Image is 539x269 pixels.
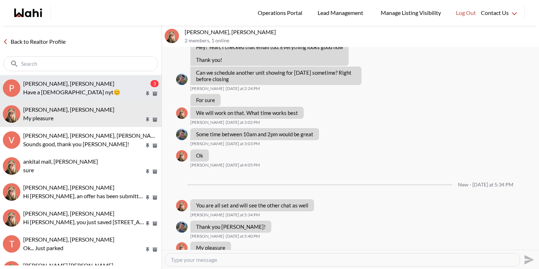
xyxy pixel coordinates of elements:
[258,8,305,17] span: Operations Portal
[3,209,20,227] img: R
[165,29,179,43] img: V
[196,44,343,50] p: Hey! Yeah, I checked that email too. Everything looks good now
[23,140,144,148] p: Sounds good, thank you [PERSON_NAME]!
[190,212,224,218] span: [PERSON_NAME]
[226,120,260,125] time: 2025-10-06T19:02:28.737Z
[226,86,260,91] time: 2025-10-06T18:24:11.629Z
[176,150,188,162] img: B
[23,236,114,243] span: [PERSON_NAME], [PERSON_NAME]
[14,9,42,17] a: Wahi homepage
[176,107,188,119] img: B
[23,192,144,200] p: Hi [PERSON_NAME], an offer has been submitted for [STREET_ADDRESS]. If you’re still interested in...
[190,233,224,239] span: [PERSON_NAME]
[151,247,159,253] button: Archive
[23,210,114,217] span: [PERSON_NAME], [PERSON_NAME]
[176,242,188,254] div: Barbara Funt
[151,195,159,201] button: Archive
[176,129,188,140] img: V
[226,162,260,168] time: 2025-10-06T20:05:06.549Z
[176,242,188,254] img: B
[176,129,188,140] div: Volodymyr Vozniak
[196,223,266,230] p: Thank you [PERSON_NAME]!
[144,91,151,97] button: Pin
[23,106,114,113] span: [PERSON_NAME], [PERSON_NAME]
[21,60,142,67] input: Search
[23,80,114,87] span: [PERSON_NAME], [PERSON_NAME]
[144,195,151,201] button: Pin
[23,114,144,122] p: My pleasure
[196,110,298,116] p: We will work on that. What time works best
[3,105,20,123] div: Volodymyr Vozniak, Barb
[185,38,536,44] p: 2 members , 1 online
[226,141,260,147] time: 2025-10-06T19:03:56.267Z
[3,79,20,97] div: P
[196,202,308,209] p: You are all set and will see the other chat as well
[196,131,313,137] p: Some time between 10am and 2pm would be great
[318,8,366,17] span: Lead Management
[3,183,20,201] img: V
[151,169,159,175] button: Archive
[144,221,151,227] button: Pin
[150,80,159,87] div: 3
[151,117,159,123] button: Archive
[144,247,151,253] button: Pin
[151,221,159,227] button: Archive
[190,86,224,91] span: [PERSON_NAME]
[3,209,20,227] div: Raisa Rahim, Barbara
[196,57,343,63] p: Thank you!
[379,8,443,17] span: Manage Listing Visibility
[196,244,225,251] p: My pleasure
[151,91,159,97] button: Archive
[190,162,224,168] span: [PERSON_NAME]
[176,107,188,119] div: Barbara Funt
[23,132,208,139] span: [PERSON_NAME], [PERSON_NAME], [PERSON_NAME], [PERSON_NAME]
[3,235,20,253] div: t
[176,150,188,162] div: Barbara Funt
[176,221,188,233] div: Volodymyr Vozniak
[226,212,260,218] time: 2025-10-06T21:34:23.845Z
[190,120,224,125] span: [PERSON_NAME]
[151,143,159,149] button: Archive
[23,218,144,226] p: Hi [PERSON_NAME], you just saved [STREET_ADDRESS]. Would you like to book a showing or receive mo...
[144,143,151,149] button: Pin
[144,169,151,175] button: Pin
[23,166,144,174] p: sure
[185,28,536,36] p: [PERSON_NAME], [PERSON_NAME]
[456,8,476,17] span: Log Out
[196,97,215,103] p: For sure
[176,221,188,233] img: V
[23,158,98,165] span: ankital mall, [PERSON_NAME]
[176,74,188,85] img: V
[3,105,20,123] img: V
[144,117,151,123] button: Pin
[176,74,188,85] div: Volodymyr Vozniak
[226,233,260,239] time: 2025-10-06T21:40:07.242Z
[23,244,144,252] p: Ok... Just parked
[23,88,144,96] p: Have a [DEMOGRAPHIC_DATA] nyt😊
[176,200,188,211] img: B
[3,157,20,175] img: a
[196,69,356,82] p: Can we schedule another unit showing for [DATE] sometime? Right before closing
[165,29,179,43] div: Volodymyr Vozniak, Barb
[171,256,514,263] textarea: Type your message
[458,182,513,188] div: New - [DATE] at 5:34 PM
[3,131,20,149] div: V
[23,262,113,269] span: [PERSON_NAME] [PERSON_NAME]
[23,184,114,191] span: [PERSON_NAME], [PERSON_NAME]
[520,252,536,268] button: Send
[196,152,203,159] p: Ok
[3,157,20,175] div: ankital mall, Barbara
[3,183,20,201] div: Vaghela Gaurang, Barbara
[190,141,224,147] span: [PERSON_NAME]
[176,200,188,211] div: Barbara Funt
